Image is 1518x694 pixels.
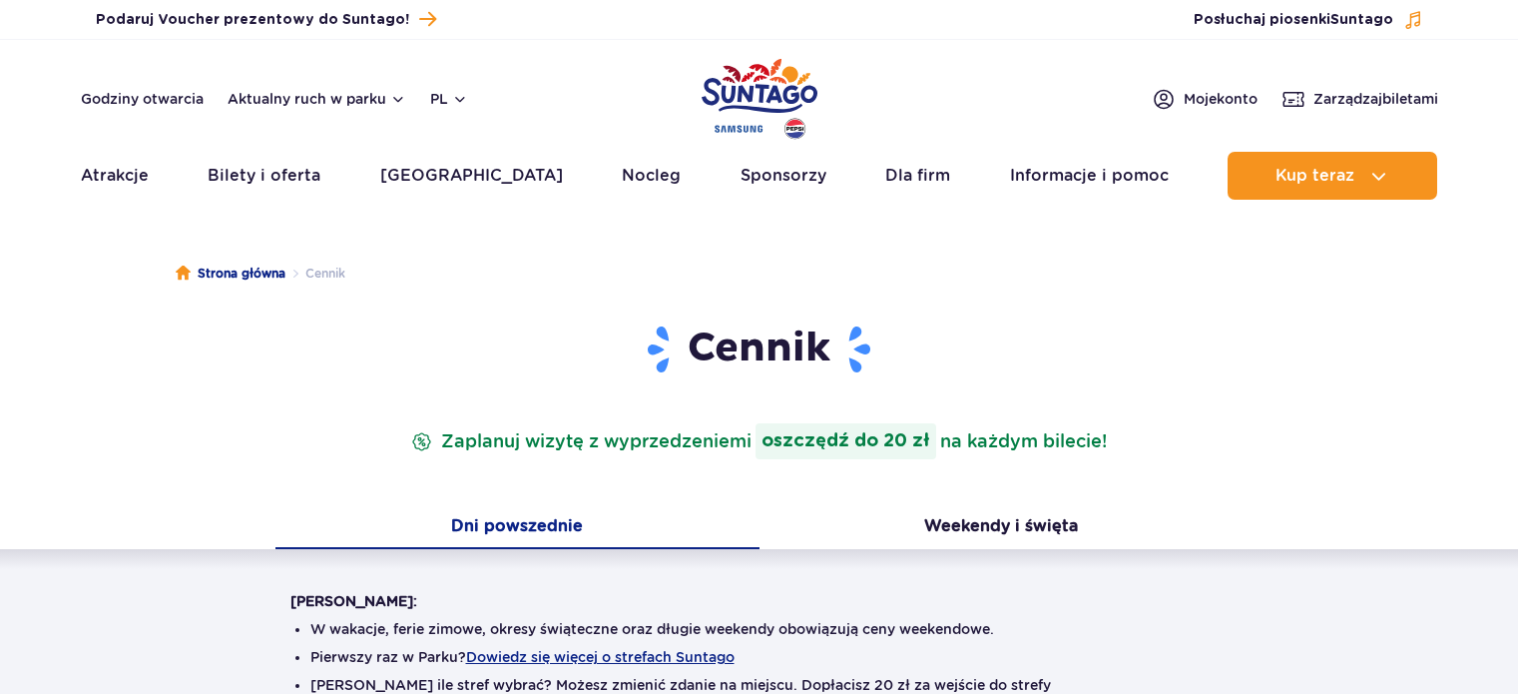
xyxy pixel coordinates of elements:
a: Dla firm [885,152,950,200]
strong: [PERSON_NAME]: [290,593,417,609]
a: Godziny otwarcia [81,89,204,109]
span: Suntago [1330,13,1393,27]
span: Zarządzaj biletami [1313,89,1438,109]
p: Zaplanuj wizytę z wyprzedzeniem na każdym bilecie! [407,423,1111,459]
a: Zarządzajbiletami [1281,87,1438,111]
button: Dowiedz się więcej o strefach Suntago [466,649,735,665]
a: Podaruj Voucher prezentowy do Suntago! [96,6,436,33]
button: Kup teraz [1228,152,1437,200]
li: Cennik [285,264,345,284]
a: Sponsorzy [741,152,826,200]
span: Podaruj Voucher prezentowy do Suntago! [96,10,409,30]
button: pl [430,89,468,109]
button: Weekendy i święta [759,507,1244,549]
button: Dni powszednie [275,507,759,549]
span: Moje konto [1184,89,1258,109]
strong: oszczędź do 20 zł [756,423,936,459]
span: Posłuchaj piosenki [1194,10,1393,30]
a: [GEOGRAPHIC_DATA] [380,152,563,200]
li: W wakacje, ferie zimowe, okresy świąteczne oraz długie weekendy obowiązują ceny weekendowe. [310,619,1209,639]
a: Park of Poland [702,50,817,142]
li: Pierwszy raz w Parku? [310,647,1209,667]
a: Atrakcje [81,152,149,200]
a: Mojekonto [1152,87,1258,111]
a: Informacje i pomoc [1010,152,1169,200]
h1: Cennik [290,324,1229,375]
a: Nocleg [622,152,681,200]
span: Kup teraz [1275,167,1354,185]
a: Bilety i oferta [208,152,320,200]
button: Aktualny ruch w parku [228,91,406,107]
a: Strona główna [176,264,285,284]
button: Posłuchaj piosenkiSuntago [1194,10,1423,30]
